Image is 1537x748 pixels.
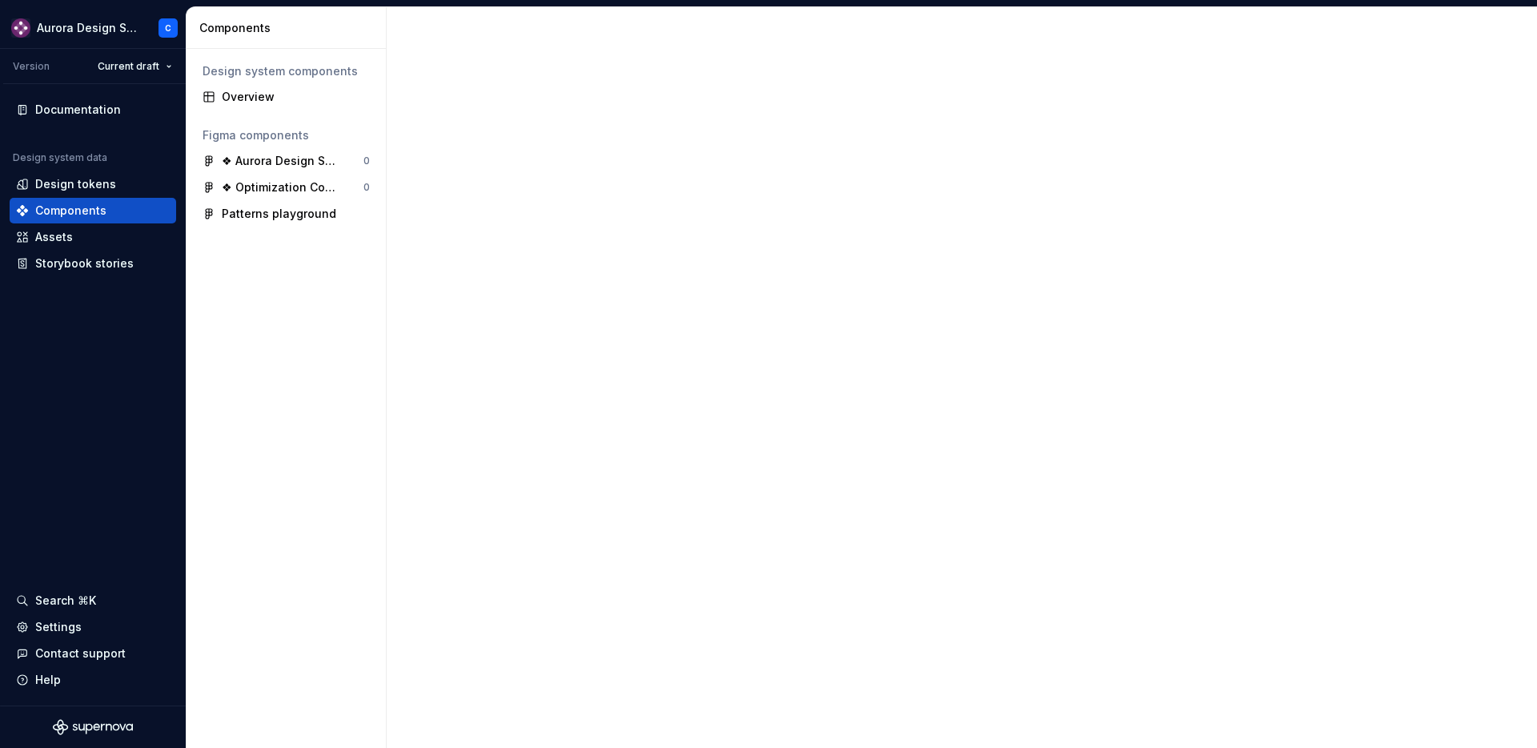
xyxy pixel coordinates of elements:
img: 35f87a10-d4cc-4919-b733-6cceb854e0f0.png [11,18,30,38]
a: Overview [196,84,376,110]
div: Version [13,60,50,73]
div: C [165,22,171,34]
a: ❖ Aurora Design System0 [196,148,376,174]
div: Contact support [35,645,126,662]
button: Contact support [10,641,176,666]
div: Components [199,20,379,36]
div: Figma components [203,127,370,143]
a: Components [10,198,176,223]
button: Search ⌘K [10,588,176,613]
svg: Supernova Logo [53,719,133,735]
div: ❖ Optimization Components [222,179,341,195]
button: Current draft [90,55,179,78]
a: Documentation [10,97,176,123]
a: ❖ Optimization Components0 [196,175,376,200]
a: Design tokens [10,171,176,197]
button: Help [10,667,176,693]
a: Assets [10,224,176,250]
a: Patterns playground [196,201,376,227]
span: Current draft [98,60,159,73]
div: Design system data [13,151,107,164]
div: Design system components [203,63,370,79]
div: Help [35,672,61,688]
div: 0 [363,155,370,167]
div: Overview [222,89,370,105]
div: Design tokens [35,176,116,192]
button: Aurora Design SystemC [3,10,183,45]
div: ❖ Aurora Design System [222,153,341,169]
div: Search ⌘K [35,593,96,609]
div: Components [35,203,106,219]
div: Settings [35,619,82,635]
a: Storybook stories [10,251,176,276]
div: Documentation [35,102,121,118]
div: 0 [363,181,370,194]
div: Patterns playground [222,206,336,222]
a: Settings [10,614,176,640]
div: Aurora Design System [37,20,139,36]
div: Storybook stories [35,255,134,271]
div: Assets [35,229,73,245]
